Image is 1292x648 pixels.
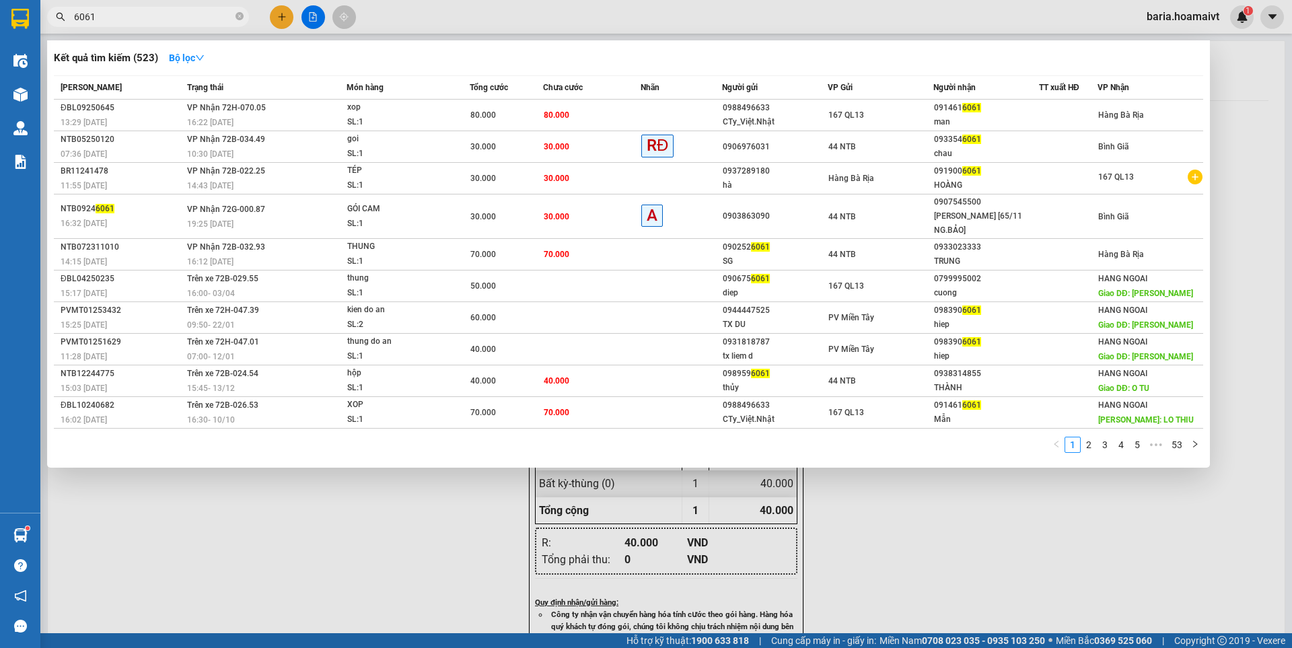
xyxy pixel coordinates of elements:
[544,142,569,151] span: 30.000
[61,83,122,92] span: [PERSON_NAME]
[61,164,183,178] div: BR11241478
[723,318,827,332] div: TX DU
[61,219,107,228] span: 16:32 [DATE]
[544,110,569,120] span: 80.000
[187,205,265,214] span: VP Nhận 72G-000.87
[934,209,1038,238] div: [PERSON_NAME] [65/11 NG.BẢO]
[934,303,1038,318] div: 098390
[347,132,448,147] div: goi
[828,212,856,221] span: 44 NTB
[347,115,448,130] div: SL: 1
[347,318,448,332] div: SL: 2
[61,118,107,127] span: 13:29 [DATE]
[187,289,235,298] span: 16:00 - 03/04
[1187,437,1203,453] button: right
[828,83,853,92] span: VP Gửi
[1098,415,1194,425] span: [PERSON_NAME]: LO THIU
[61,272,183,286] div: ĐBL04250235
[828,345,874,354] span: PV Miền Tây
[187,400,258,410] span: Trên xe 72B-026.53
[934,367,1038,381] div: 0938314855
[158,47,215,69] button: Bộ lọcdown
[641,135,674,157] span: RĐ
[61,289,107,298] span: 15:17 [DATE]
[347,349,448,364] div: SL: 1
[7,7,195,32] li: Hoa Mai
[347,398,448,412] div: XOP
[14,589,27,602] span: notification
[347,83,384,92] span: Món hàng
[61,181,107,190] span: 11:55 [DATE]
[828,110,864,120] span: 167 QL13
[61,415,107,425] span: 16:02 [DATE]
[470,281,496,291] span: 50.000
[934,254,1038,268] div: TRUNG
[1098,384,1149,393] span: Giao DĐ: O TU
[347,286,448,301] div: SL: 1
[1081,437,1097,453] li: 2
[187,103,266,112] span: VP Nhận 72H-070.05
[828,408,864,417] span: 167 QL13
[470,345,496,354] span: 40.000
[13,87,28,102] img: warehouse-icon
[934,335,1038,349] div: 098390
[962,400,981,410] span: 6061
[347,164,448,178] div: TÉP
[962,337,981,347] span: 6061
[934,115,1038,129] div: man
[1048,437,1065,453] button: left
[1098,110,1144,120] span: Hàng Bà Rịa
[187,166,265,176] span: VP Nhận 72B-022.25
[723,115,827,129] div: CTy_Việt.Nhật
[1098,320,1193,330] span: Giao DĐ: [PERSON_NAME]
[54,51,158,65] h3: Kết quả tìm kiếm ( 523 )
[187,337,259,347] span: Trên xe 72H-047.01
[723,178,827,192] div: hà
[187,305,259,315] span: Trên xe 72H-047.39
[723,254,827,268] div: SG
[1097,437,1113,453] li: 3
[1191,440,1199,448] span: right
[828,174,874,183] span: Hàng Bà Rịa
[962,166,981,176] span: 6061
[1167,437,1187,453] li: 53
[13,121,28,135] img: warehouse-icon
[641,83,659,92] span: Nhãn
[962,135,981,144] span: 6061
[934,164,1038,178] div: 091900
[470,212,496,221] span: 30.000
[347,334,448,349] div: thung do an
[347,202,448,217] div: GÓI CAM
[187,83,223,92] span: Trạng thái
[470,313,496,322] span: 60.000
[1098,172,1134,182] span: 167 QL13
[544,376,569,386] span: 40.000
[1098,212,1129,221] span: Bình Giã
[933,83,976,92] span: Người nhận
[187,219,234,229] span: 19:25 [DATE]
[347,147,448,161] div: SL: 1
[723,349,827,363] div: tx liem d
[1129,437,1145,453] li: 5
[962,103,981,112] span: 6061
[347,100,448,115] div: xop
[723,398,827,412] div: 0988496633
[723,412,827,427] div: CTy_Việt.Nhật
[236,12,244,20] span: close-circle
[187,242,265,252] span: VP Nhận 72B-032.93
[723,209,827,223] div: 0903863090
[934,272,1038,286] div: 0799995002
[1113,437,1129,453] li: 4
[1188,170,1203,184] span: plus-circle
[934,398,1038,412] div: 091461
[61,398,183,412] div: ĐBL10240682
[723,101,827,115] div: 0988496633
[61,149,107,159] span: 07:36 [DATE]
[187,369,258,378] span: Trên xe 72B-024.54
[11,9,29,29] img: logo-vxr
[13,54,28,68] img: warehouse-icon
[1098,337,1147,347] span: HANG NGOAI
[470,250,496,259] span: 70.000
[7,74,79,100] b: QL51, PPhước Trung, TPBà Rịa
[828,281,864,291] span: 167 QL13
